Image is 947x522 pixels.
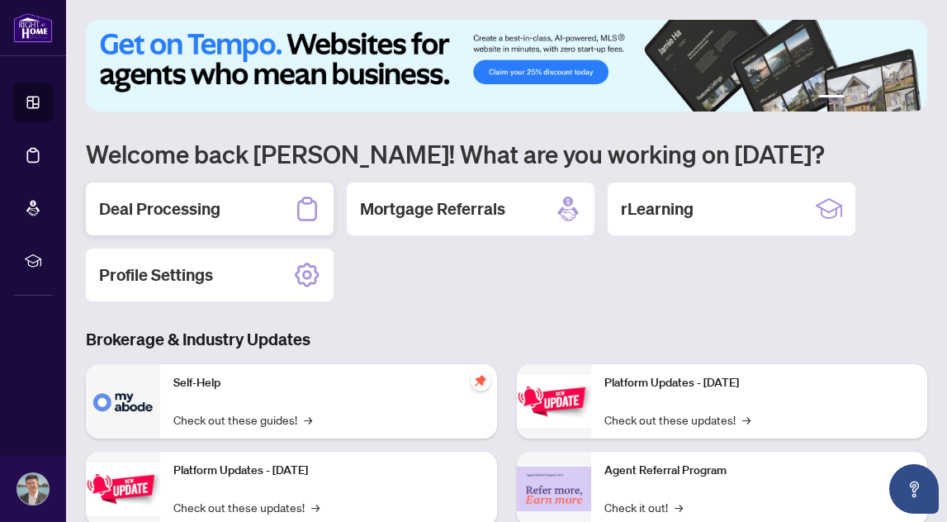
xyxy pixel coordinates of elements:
button: 4 [878,95,884,102]
a: Check out these updates!→ [604,410,750,429]
h2: Mortgage Referrals [360,197,505,221]
button: Open asap [889,464,939,514]
button: 1 [818,95,845,102]
p: Platform Updates - [DATE] [604,374,915,392]
span: → [742,410,750,429]
img: Platform Updates - June 23, 2025 [517,375,591,427]
button: 2 [851,95,858,102]
button: 6 [904,95,911,102]
h2: rLearning [621,197,694,221]
span: → [675,498,683,516]
a: Check it out!→ [604,498,683,516]
a: Check out these guides!→ [173,410,312,429]
img: Platform Updates - September 16, 2025 [86,463,160,515]
p: Platform Updates - [DATE] [173,462,484,480]
h3: Brokerage & Industry Updates [86,328,927,351]
button: 3 [864,95,871,102]
span: pushpin [471,371,490,391]
img: Slide 0 [86,20,927,112]
img: logo [13,12,53,43]
span: → [304,410,312,429]
span: → [311,498,320,516]
img: Agent Referral Program [517,467,591,512]
button: 5 [891,95,897,102]
h2: Profile Settings [99,263,213,287]
p: Agent Referral Program [604,462,915,480]
h2: Deal Processing [99,197,220,221]
img: Self-Help [86,364,160,439]
h1: Welcome back [PERSON_NAME]! What are you working on [DATE]? [86,138,927,169]
p: Self-Help [173,374,484,392]
img: Profile Icon [17,473,49,505]
a: Check out these updates!→ [173,498,320,516]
